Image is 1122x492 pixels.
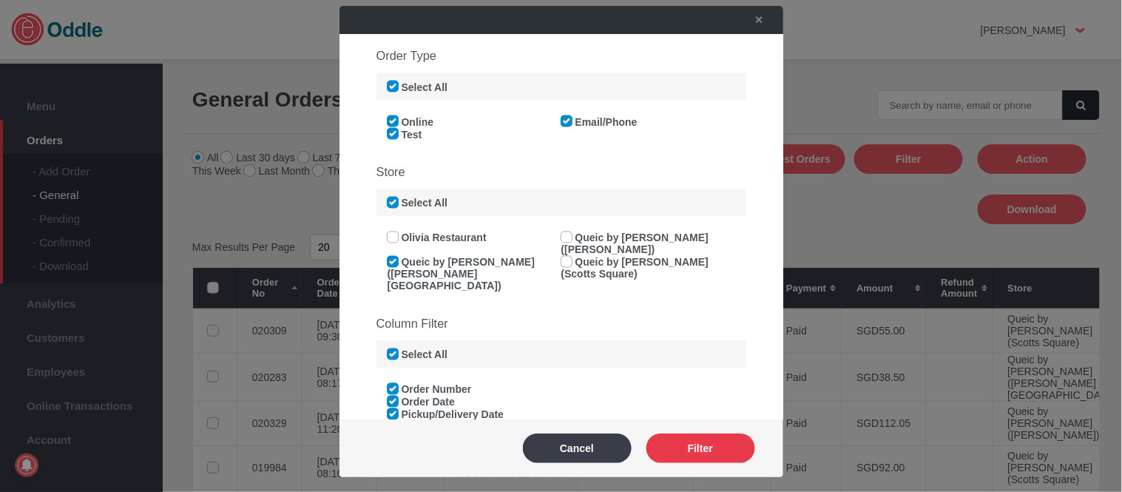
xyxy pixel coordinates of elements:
label: Select All [388,198,448,209]
label: Test [388,129,422,141]
label: Order Date [388,397,455,408]
label: Queic by [PERSON_NAME] (Scotts Square) [561,257,709,280]
button: Cancel [523,434,632,463]
h3: Store [376,165,746,179]
label: Olivia Restaurant [388,232,487,244]
label: Select All [388,349,448,361]
h3: Column Filter [376,317,746,331]
label: Select All [388,81,448,93]
label: Online [388,116,434,128]
label: Order Number [388,384,472,396]
a: ✕ [740,7,771,33]
label: Queic by [PERSON_NAME] ([PERSON_NAME][GEOGRAPHIC_DATA]) [388,257,535,292]
label: Pickup/Delivery Date [388,409,504,421]
label: Email/Phone [561,116,638,128]
h3: Order Type [376,49,746,63]
label: Queic by [PERSON_NAME] ([PERSON_NAME]) [561,232,709,256]
button: Filter [646,434,755,463]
